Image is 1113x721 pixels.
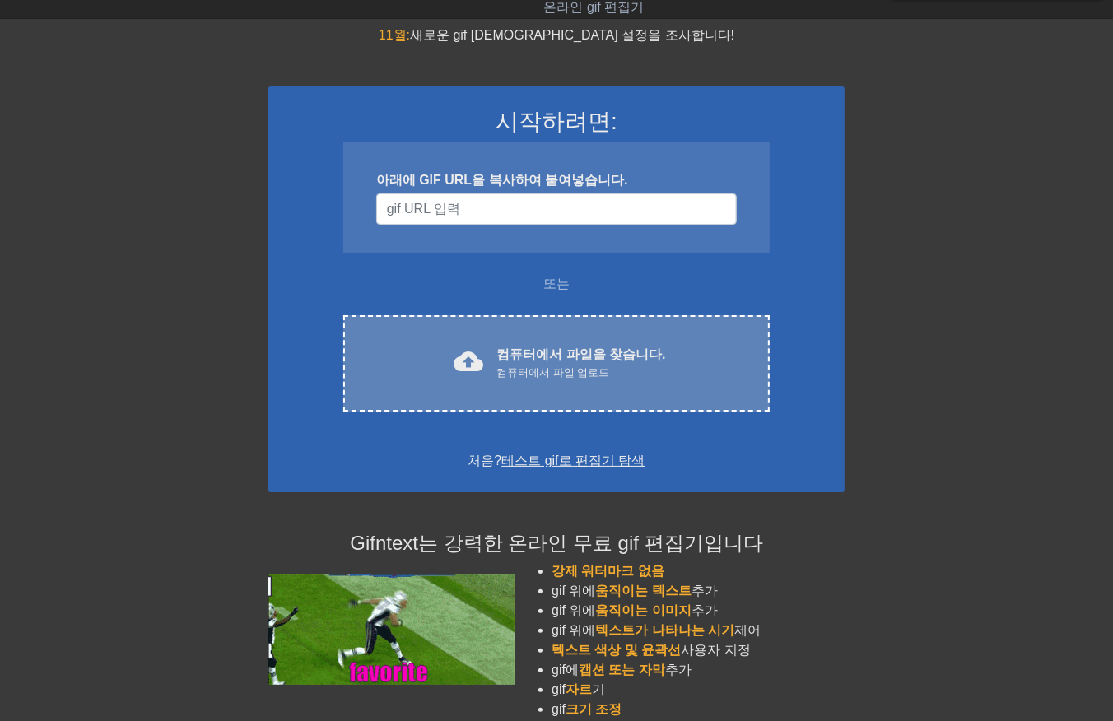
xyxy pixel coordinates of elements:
[552,564,664,578] span: 강제 워터마크 없음
[290,451,823,471] div: 처음?
[268,574,515,685] img: football_small.gif
[596,584,692,598] span: 움직이는 텍스트
[552,621,845,640] li: gif 위에 제어
[496,347,665,361] font: 컴퓨터에서 파일을 찾습니다.
[501,454,645,467] a: 테스트 gif로 편집기 탐색
[379,28,410,42] span: 11월:
[268,532,845,556] h4: Gifntext는 강력한 온라인 무료 gif 편집기입니다
[552,581,845,601] li: gif 위에 추가
[552,700,845,719] li: gif
[552,643,681,657] span: 텍스트 색상 및 윤곽선
[566,682,592,696] span: 자르
[552,660,845,680] li: gif에 추가
[596,603,692,617] span: 움직이는 이미지
[376,193,737,225] input: 사용자 이름
[552,680,845,700] li: gif 기
[311,274,802,294] div: 또는
[596,623,735,637] span: 텍스트가 나타나는 시기
[579,663,665,677] span: 캡션 또는 자막
[454,347,483,376] span: cloud_upload
[566,702,622,716] span: 크기 조정
[552,601,845,621] li: gif 위에 추가
[496,365,665,381] div: 컴퓨터에서 파일 업로드
[290,108,823,136] h3: 시작하려면:
[552,640,845,660] li: 사용자 지정
[376,170,737,190] div: 아래에 GIF URL을 복사하여 붙여넣습니다.
[268,26,845,45] div: 새로운 gif [DEMOGRAPHIC_DATA] 설정을 조사합니다!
